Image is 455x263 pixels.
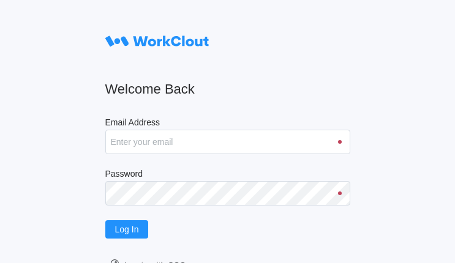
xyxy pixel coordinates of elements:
button: Log In [105,220,149,239]
label: Email Address [105,117,350,130]
span: Log In [115,225,139,234]
input: Enter your email [105,130,350,154]
label: Password [105,169,350,181]
h2: Welcome Back [105,81,350,98]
